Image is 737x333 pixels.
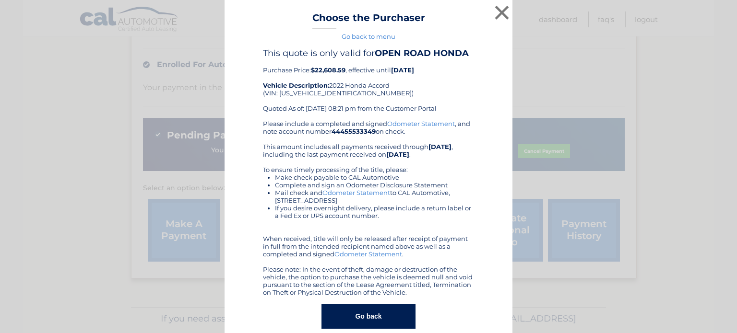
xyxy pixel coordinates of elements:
[263,48,474,120] div: Purchase Price: , effective until 2022 Honda Accord (VIN: [US_VEHICLE_IDENTIFICATION_NUMBER]) Quo...
[386,150,409,158] b: [DATE]
[275,181,474,189] li: Complete and sign an Odometer Disclosure Statement
[391,66,414,74] b: [DATE]
[387,120,455,127] a: Odometer Statement
[263,81,329,89] strong: Vehicle Description:
[375,48,469,58] b: OPEN ROAD HONDA
[342,33,395,40] a: Go back to menu
[275,173,474,181] li: Make check payable to CAL Automotive
[275,189,474,204] li: Mail check and to CAL Automotive, [STREET_ADDRESS]
[428,143,452,150] b: [DATE]
[312,12,425,29] h3: Choose the Purchaser
[263,48,474,58] h4: This quote is only valid for
[492,3,511,22] button: ×
[311,66,345,74] b: $22,608.59
[334,250,402,258] a: Odometer Statement
[263,120,474,296] div: Please include a completed and signed , and note account number on check. This amount includes al...
[321,304,415,329] button: Go back
[275,204,474,219] li: If you desire overnight delivery, please include a return label or a Fed Ex or UPS account number.
[332,127,376,135] b: 44455533349
[322,189,390,196] a: Odometer Statement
